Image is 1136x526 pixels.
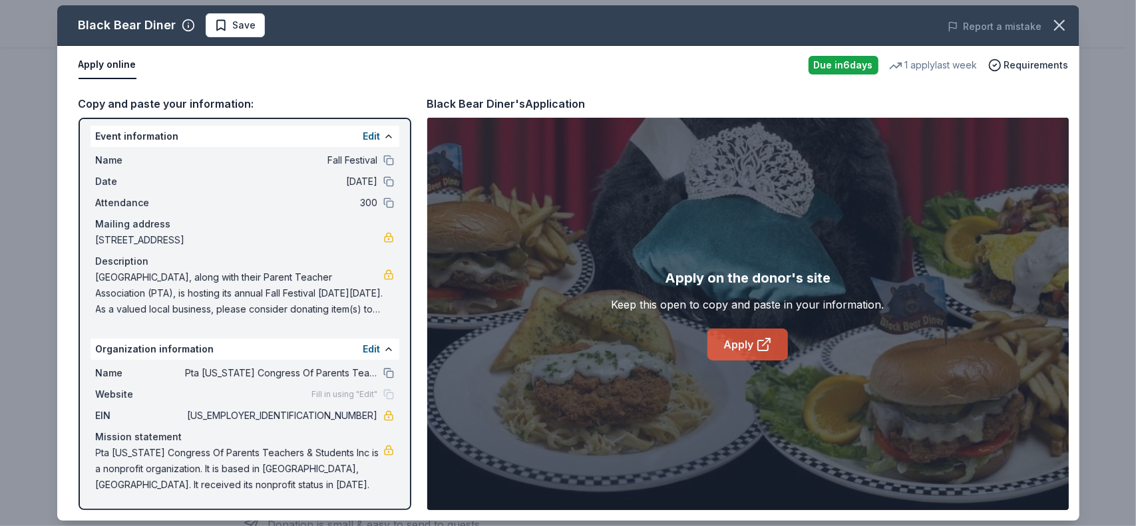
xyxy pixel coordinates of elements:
[889,57,978,73] div: 1 apply last week
[363,341,381,357] button: Edit
[363,128,381,144] button: Edit
[185,365,378,381] span: Pta [US_STATE] Congress Of Parents Teachers & Students Inc
[707,329,788,360] a: Apply
[612,297,884,313] div: Keep this open to copy and paste in your information.
[96,408,185,424] span: EIN
[233,17,256,33] span: Save
[1004,57,1069,73] span: Requirements
[988,57,1069,73] button: Requirements
[96,445,383,493] span: Pta [US_STATE] Congress Of Parents Teachers & Students Inc is a nonprofit organization. It is bas...
[96,365,185,381] span: Name
[96,386,185,402] span: Website
[96,429,394,445] div: Mission statement
[96,269,383,317] span: [GEOGRAPHIC_DATA], along with their Parent Teacher Association (PTA), is hosting its annual Fall ...
[206,13,265,37] button: Save
[91,338,399,360] div: Organization information
[185,408,378,424] span: [US_EMPLOYER_IDENTIFICATION_NUMBER]
[185,152,378,168] span: Fall Festival
[79,15,176,36] div: Black Bear Diner
[948,19,1042,35] button: Report a mistake
[96,152,185,168] span: Name
[665,267,831,289] div: Apply on the donor's site
[185,195,378,211] span: 300
[91,126,399,147] div: Event information
[96,232,383,248] span: [STREET_ADDRESS]
[79,95,411,112] div: Copy and paste your information:
[312,389,378,400] span: Fill in using "Edit"
[96,216,394,232] div: Mailing address
[96,174,185,190] span: Date
[427,95,586,112] div: Black Bear Diner's Application
[79,51,136,79] button: Apply online
[96,253,394,269] div: Description
[809,56,878,74] div: Due in 6 days
[185,174,378,190] span: [DATE]
[96,195,185,211] span: Attendance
